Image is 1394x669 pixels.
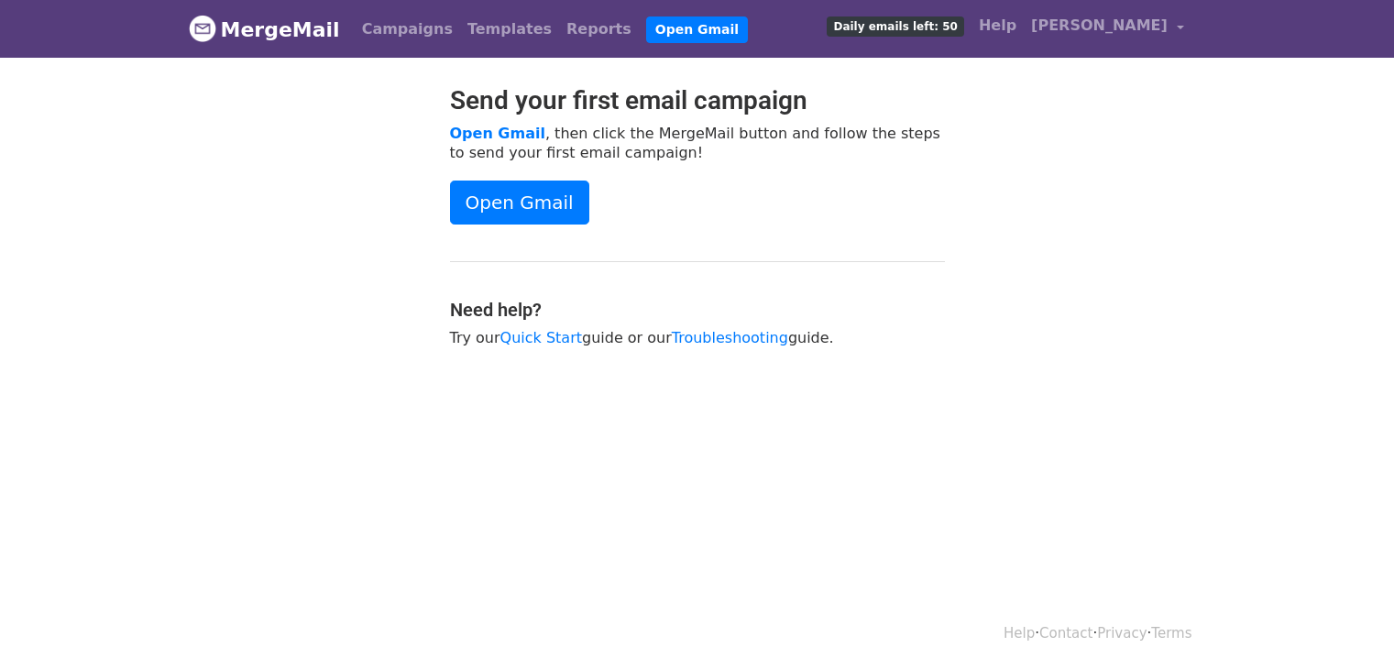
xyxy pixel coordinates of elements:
[450,328,945,347] p: Try our guide or our guide.
[672,329,788,346] a: Troubleshooting
[827,16,963,37] span: Daily emails left: 50
[819,7,971,44] a: Daily emails left: 50
[355,11,460,48] a: Campaigns
[559,11,639,48] a: Reports
[450,124,945,162] p: , then click the MergeMail button and follow the steps to send your first email campaign!
[450,299,945,321] h4: Need help?
[460,11,559,48] a: Templates
[646,16,748,43] a: Open Gmail
[189,10,340,49] a: MergeMail
[1039,625,1092,642] a: Contact
[500,329,582,346] a: Quick Start
[1151,625,1191,642] a: Terms
[1097,625,1147,642] a: Privacy
[1031,15,1168,37] span: [PERSON_NAME]
[971,7,1024,44] a: Help
[1024,7,1191,50] a: [PERSON_NAME]
[189,15,216,42] img: MergeMail logo
[450,125,545,142] a: Open Gmail
[1004,625,1035,642] a: Help
[450,181,589,225] a: Open Gmail
[450,85,945,116] h2: Send your first email campaign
